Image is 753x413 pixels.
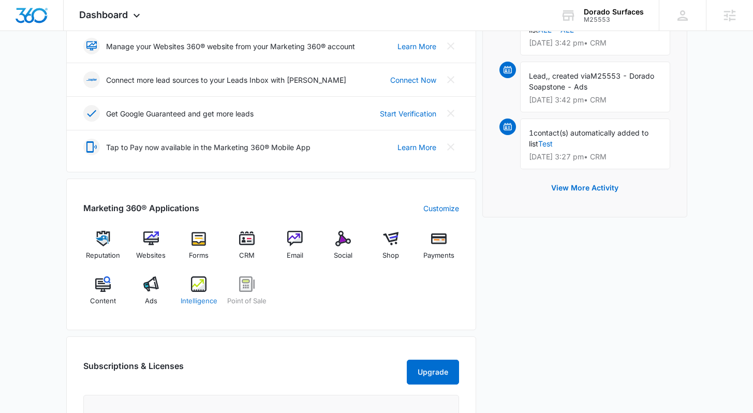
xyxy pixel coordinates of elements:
button: Close [442,139,459,155]
p: [DATE] 3:42 pm • CRM [529,96,661,104]
div: account id [584,16,644,23]
a: Point of Sale [227,276,267,314]
h2: Marketing 360® Applications [83,202,199,214]
a: Start Verification [380,108,436,119]
a: CRM [227,231,267,268]
a: Test [538,139,553,148]
h2: Subscriptions & Licenses [83,360,184,380]
a: Intelligence [179,276,219,314]
span: Forms [189,250,209,261]
a: Email [275,231,315,268]
a: Reputation [83,231,123,268]
p: Get Google Guaranteed and get more leads [106,108,254,119]
button: Close [442,105,459,122]
span: Payments [423,250,454,261]
a: Websites [131,231,171,268]
span: CRM [239,250,255,261]
span: 1 [529,128,534,137]
a: Social [323,231,363,268]
a: Forms [179,231,219,268]
button: View More Activity [541,175,629,200]
span: Ads [145,296,157,306]
button: Upgrade [407,360,459,385]
span: , created via [548,71,590,80]
span: Dashboard [79,9,128,20]
div: account name [584,8,644,16]
a: Shop [371,231,411,268]
p: [DATE] 3:42 pm • CRM [529,39,661,47]
a: Learn More [397,142,436,153]
a: Ads [131,276,171,314]
a: Customize [423,203,459,214]
a: Connect Now [390,75,436,85]
span: contact(s) automatically added to list [529,128,648,148]
p: [DATE] 3:27 pm • CRM [529,153,661,160]
a: Learn More [397,41,436,52]
span: Content [90,296,116,306]
span: Email [287,250,303,261]
span: Point of Sale [227,296,267,306]
a: Content [83,276,123,314]
button: Close [442,71,459,88]
button: Close [442,38,459,54]
span: Reputation [86,250,120,261]
span: Intelligence [181,296,217,306]
p: Connect more lead sources to your Leads Inbox with [PERSON_NAME] [106,75,346,85]
span: Social [334,250,352,261]
p: Manage your Websites 360® website from your Marketing 360® account [106,41,355,52]
span: M25553 - Dorado Soapstone - Ads [529,71,654,91]
span: Shop [382,250,399,261]
span: Websites [136,250,166,261]
a: Payments [419,231,459,268]
span: Lead, [529,71,548,80]
p: Tap to Pay now available in the Marketing 360® Mobile App [106,142,311,153]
